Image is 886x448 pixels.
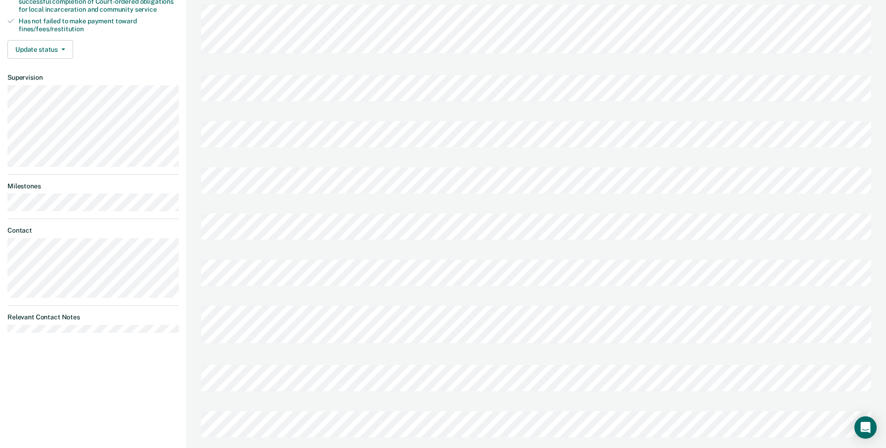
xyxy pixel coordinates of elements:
[854,416,877,439] div: Open Intercom Messenger
[135,6,157,13] span: service
[7,227,179,234] dt: Contact
[7,74,179,82] dt: Supervision
[7,182,179,190] dt: Milestones
[19,17,179,33] div: Has not failed to make payment toward
[7,40,73,59] button: Update status
[19,25,84,33] span: fines/fees/restitution
[7,313,179,321] dt: Relevant Contact Notes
